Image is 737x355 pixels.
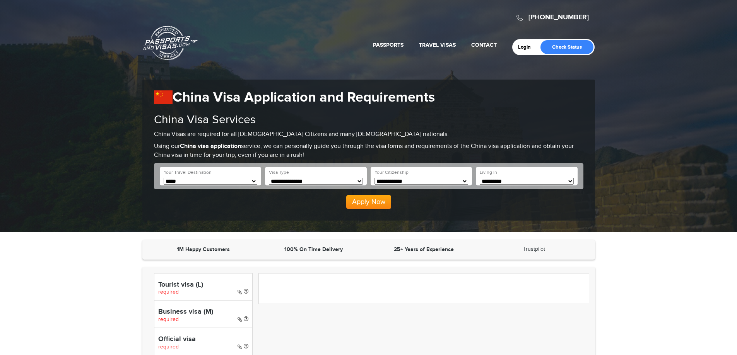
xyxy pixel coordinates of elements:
[373,42,404,48] a: Passports
[158,308,248,316] h4: Business visa (M)
[238,344,242,350] i: Paper Visa
[523,246,545,252] a: Trustpilot
[394,246,454,253] strong: 25+ Years of Experience
[480,169,497,176] label: Living In
[158,316,179,323] span: required
[177,246,230,253] strong: 1M Happy Customers
[540,40,593,54] a: Check Status
[238,317,242,322] i: Paper Visa
[346,195,391,209] button: Apply Now
[158,289,179,295] span: required
[164,169,212,176] label: Your Travel Destination
[158,344,179,350] span: required
[158,281,248,289] h4: Tourist visa (L)
[180,143,241,150] strong: China visa application
[143,25,198,60] a: Passports & [DOMAIN_NAME]
[154,114,583,126] h2: China Visa Services
[374,169,409,176] label: Your Citizenship
[158,336,248,343] h4: Official visa
[154,130,583,139] p: China Visas are required for all [DEMOGRAPHIC_DATA] Citizens and many [DEMOGRAPHIC_DATA] nationals.
[471,42,497,48] a: Contact
[528,13,589,22] a: [PHONE_NUMBER]
[269,169,289,176] label: Visa Type
[238,289,242,295] i: Paper Visa
[419,42,456,48] a: Travel Visas
[518,44,536,50] a: Login
[154,89,583,106] h1: China Visa Application and Requirements
[154,142,583,160] p: Using our service, we can personally guide you through the visa forms and requirements of the Chi...
[284,246,343,253] strong: 100% On Time Delivery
